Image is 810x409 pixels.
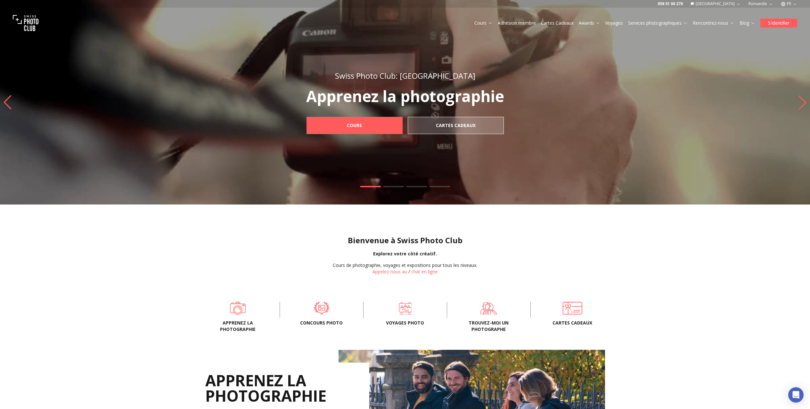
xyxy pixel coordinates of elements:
a: Cours [307,117,403,134]
h1: Bienvenue à Swiss Photo Club [5,235,805,245]
span: Swiss Photo Club: [GEOGRAPHIC_DATA] [335,70,475,81]
button: Voyages [603,19,626,28]
a: Concours Photo [290,302,353,315]
a: Cours [474,20,493,26]
a: Voyages photo [374,302,437,315]
div: Open Intercom Messenger [788,387,804,403]
button: Adhésion membre [495,19,538,28]
a: Cartes Cadeaux [408,117,504,134]
p: Apprenez la photographie [292,89,518,104]
button: Cartes Cadeaux [538,19,576,28]
button: Services photographiques [626,19,690,28]
span: Apprenez la photographie [207,320,269,333]
b: Cours [347,122,362,129]
div: / [333,262,477,275]
a: Trouvez-moi un photographe [457,302,520,315]
a: Blog [740,20,755,26]
div: Cours de photographie, voyages et expositions pour tous les niveaux. [333,262,477,269]
span: Concours Photo [290,320,353,326]
a: Rencontrez-nous [693,20,734,26]
a: Cartes cadeaux [541,302,604,315]
button: Blog [737,19,758,28]
a: Adhésion membre [498,20,536,26]
button: Cours [472,19,495,28]
span: Voyages photo [374,320,437,326]
a: Services photographiques [628,20,688,26]
span: Trouvez-moi un photographe [457,320,520,333]
span: Cartes cadeaux [541,320,604,326]
a: Voyages [605,20,623,26]
a: Cartes Cadeaux [541,20,574,26]
a: Awards [579,20,600,26]
a: Apprenez la photographie [207,302,269,315]
img: Swiss photo club [13,10,38,36]
a: 058 51 00 270 [658,1,683,6]
b: Cartes Cadeaux [436,122,476,129]
button: Rencontrez-nous [690,19,737,28]
button: S'identifier [760,19,797,28]
div: Explorez votre côté créatif. [5,251,805,257]
button: Awards [576,19,603,28]
a: Appelez-nous au [372,269,407,275]
button: chat en ligne [411,269,438,275]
